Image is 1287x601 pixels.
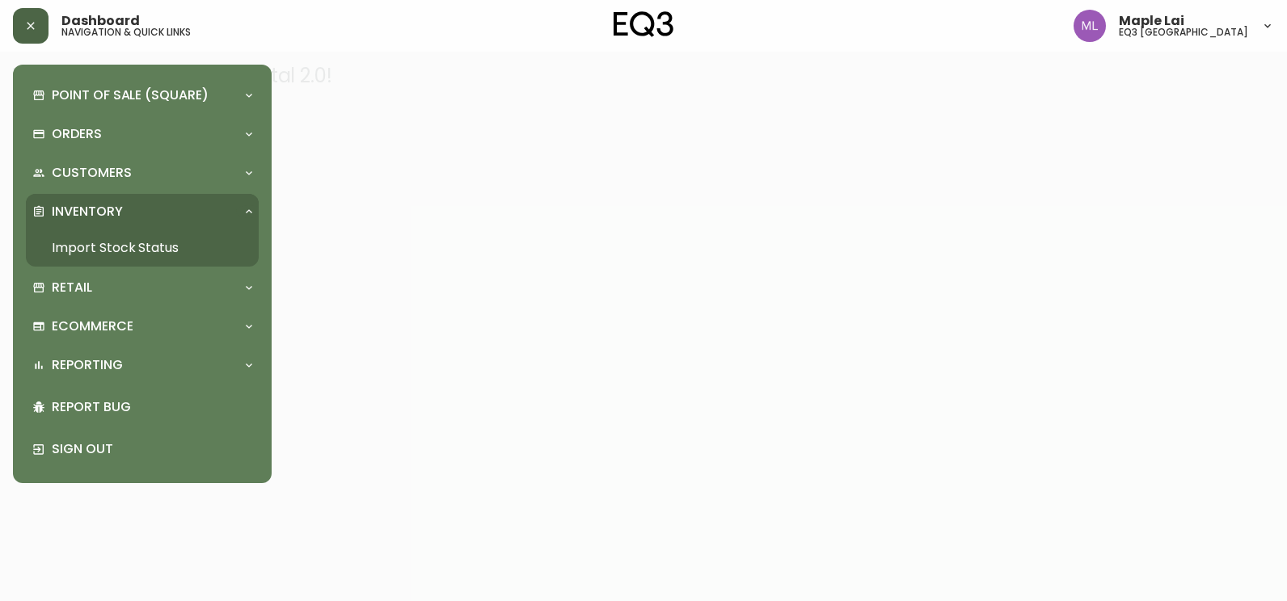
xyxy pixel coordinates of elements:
[1074,10,1106,42] img: 61e28cffcf8cc9f4e300d877dd684943
[26,309,259,344] div: Ecommerce
[26,194,259,229] div: Inventory
[26,78,259,113] div: Point of Sale (Square)
[26,229,259,267] a: Import Stock Status
[52,356,123,374] p: Reporting
[61,15,140,27] span: Dashboard
[52,440,252,458] p: Sign Out
[52,164,132,182] p: Customers
[26,386,259,428] div: Report Bug
[26,347,259,383] div: Reporting
[1119,15,1184,27] span: Maple Lai
[26,155,259,191] div: Customers
[26,428,259,470] div: Sign Out
[614,11,673,37] img: logo
[52,398,252,416] p: Report Bug
[1119,27,1248,37] h5: eq3 [GEOGRAPHIC_DATA]
[52,317,133,335] p: Ecommerce
[52,279,92,296] p: Retail
[52,86,209,104] p: Point of Sale (Square)
[26,116,259,152] div: Orders
[52,203,123,221] p: Inventory
[52,125,102,143] p: Orders
[61,27,191,37] h5: navigation & quick links
[26,270,259,305] div: Retail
